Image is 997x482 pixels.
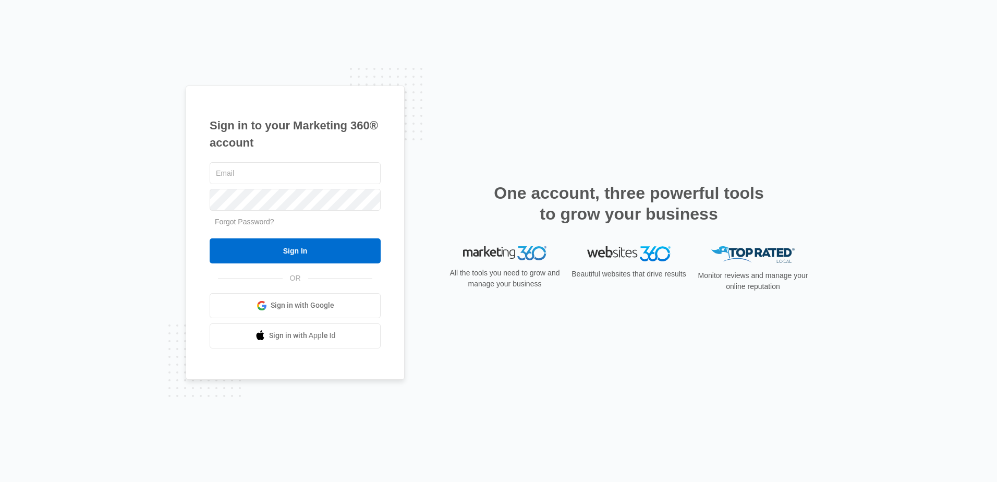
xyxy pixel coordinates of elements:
[210,323,381,348] a: Sign in with Apple Id
[587,246,671,261] img: Websites 360
[271,300,334,311] span: Sign in with Google
[210,117,381,151] h1: Sign in to your Marketing 360® account
[463,246,546,261] img: Marketing 360
[695,270,811,292] p: Monitor reviews and manage your online reputation
[491,183,767,224] h2: One account, three powerful tools to grow your business
[570,269,687,280] p: Beautiful websites that drive results
[711,246,795,263] img: Top Rated Local
[446,268,563,290] p: All the tools you need to grow and manage your business
[283,273,308,284] span: OR
[269,330,336,341] span: Sign in with Apple Id
[210,238,381,263] input: Sign In
[210,162,381,184] input: Email
[215,218,274,226] a: Forgot Password?
[210,293,381,318] a: Sign in with Google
